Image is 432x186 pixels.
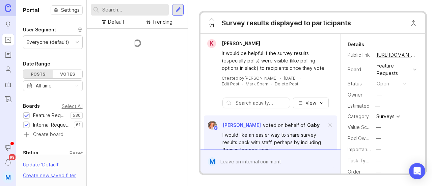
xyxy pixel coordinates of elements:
[51,5,83,15] button: Settings
[2,63,14,76] a: Users
[23,161,59,172] div: Update ' Default '
[376,114,395,119] div: Surveys
[23,132,83,138] a: Create board
[73,113,81,118] p: 530
[348,135,382,141] label: Pod Ownership
[375,51,418,59] a: [URL][DOMAIN_NAME]
[409,163,425,179] div: Open Intercom Messenger
[376,168,381,176] div: —
[348,66,371,73] div: Board
[377,91,382,99] div: —
[348,51,371,59] div: Public link
[33,112,67,119] div: Feature Requests
[2,49,14,61] a: Roadmaps
[236,99,286,107] input: Search activity...
[348,124,374,130] label: Value Scale
[23,26,56,34] div: User Segment
[307,122,320,128] span: Gaby
[373,102,382,110] div: —
[23,70,53,78] div: Posts
[36,82,52,89] div: All time
[275,81,298,87] div: Delete Post
[348,158,372,163] label: Task Type
[61,7,80,14] span: Settings
[2,156,14,168] button: Notifications
[2,93,14,105] a: Changelog
[2,19,14,31] a: Ideas
[348,169,361,175] label: Order
[204,121,261,130] a: Bronwen W[PERSON_NAME]
[208,157,216,166] div: M
[23,172,76,179] div: Create new saved filter
[348,113,371,120] div: Category
[72,83,82,88] svg: toggle icon
[222,50,327,72] div: It would be helpful if the survey results (especially polls) were visible (like polling options i...
[376,135,381,142] div: —
[62,104,83,108] div: Select All
[9,154,16,160] span: 99
[293,98,329,108] button: View
[70,151,83,155] div: Reset
[377,80,389,87] div: open
[263,122,305,129] div: voted on behalf of
[284,75,297,81] a: [DATE]
[222,75,277,81] div: Created by [PERSON_NAME]
[53,70,82,78] div: Votes
[2,141,14,154] button: Announcements
[348,104,370,108] div: Estimated
[348,80,371,87] div: Status
[242,81,243,87] div: ·
[2,78,14,90] a: Autopilot
[222,81,239,87] div: Edit Post
[102,6,166,14] input: Search...
[209,22,214,29] span: 21
[108,18,124,26] div: Default
[280,75,281,81] div: ·
[376,124,381,131] div: —
[23,102,40,110] div: Boards
[23,60,50,68] div: Date Range
[207,39,216,48] div: K
[206,121,219,130] img: Bronwen W
[2,34,14,46] a: Portal
[213,126,218,131] img: member badge
[348,147,373,152] label: Importance
[284,76,297,81] time: [DATE]
[307,122,320,129] a: Gaby
[376,157,381,164] div: —
[246,81,268,87] button: Mark Spam
[222,41,260,46] span: [PERSON_NAME]
[5,4,11,12] img: Canny Home
[152,18,172,26] div: Trending
[33,121,71,129] div: Internal Requests
[2,171,14,183] button: M
[305,100,316,106] span: View
[376,146,381,153] div: —
[222,18,351,28] div: Survey results displayed to participants
[407,16,420,30] button: Close button
[222,131,326,154] div: I would like an easier way to share survey results back with staff, perhaps by including them in ...
[299,75,300,81] div: ·
[348,41,364,49] div: Details
[203,39,266,48] a: K[PERSON_NAME]
[377,62,410,77] div: Feature Requests
[27,38,69,46] div: Everyone (default)
[348,91,371,99] div: Owner
[222,122,261,128] span: [PERSON_NAME]
[23,149,38,157] div: Status
[23,6,39,14] h1: Portal
[76,122,81,128] p: 61
[271,81,272,87] div: ·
